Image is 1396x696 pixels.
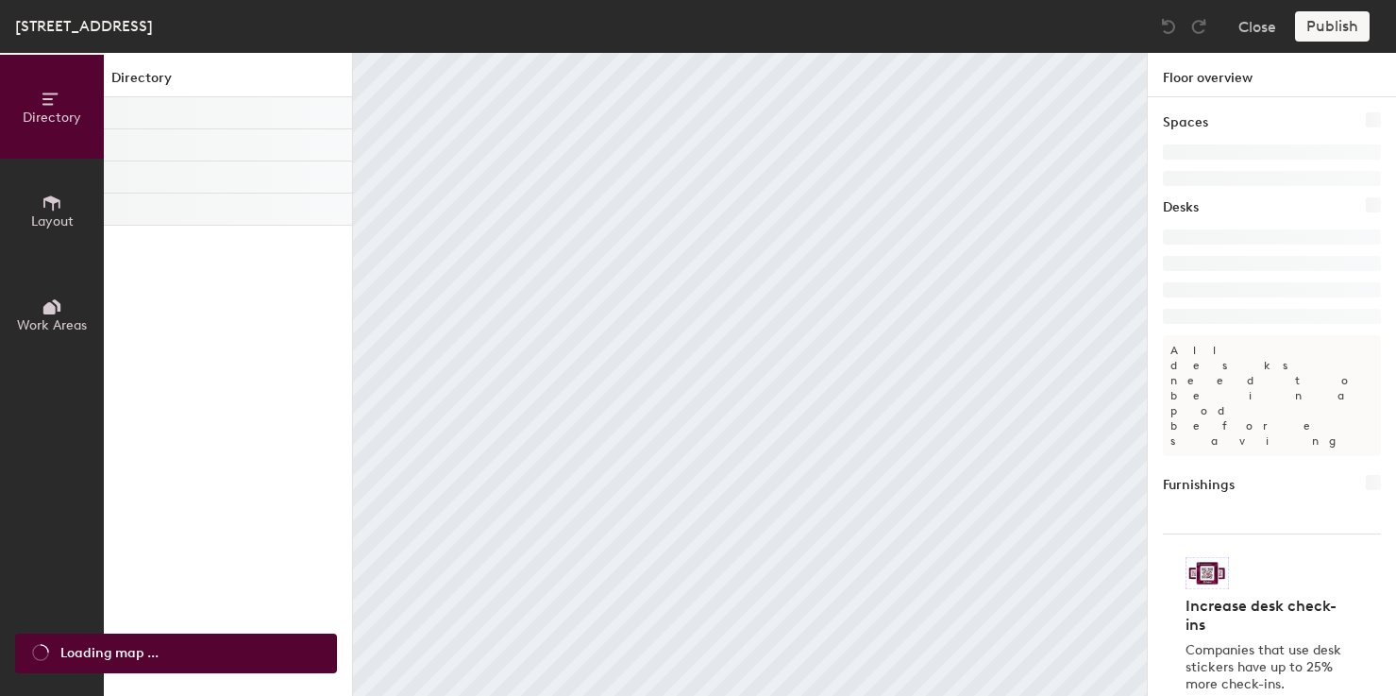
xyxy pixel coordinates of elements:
[1163,197,1199,218] h1: Desks
[1163,112,1208,133] h1: Spaces
[23,110,81,126] span: Directory
[353,53,1147,696] canvas: Map
[1148,53,1396,97] h1: Floor overview
[1238,11,1276,42] button: Close
[1186,557,1229,589] img: Sticker logo
[1163,475,1235,496] h1: Furnishings
[104,68,352,97] h1: Directory
[1186,642,1347,693] p: Companies that use desk stickers have up to 25% more check-ins.
[1159,17,1178,36] img: Undo
[31,213,74,229] span: Layout
[17,317,87,333] span: Work Areas
[1186,597,1347,635] h4: Increase desk check-ins
[15,14,153,38] div: [STREET_ADDRESS]
[60,643,159,664] span: Loading map ...
[1189,17,1208,36] img: Redo
[1163,335,1381,456] p: All desks need to be in a pod before saving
